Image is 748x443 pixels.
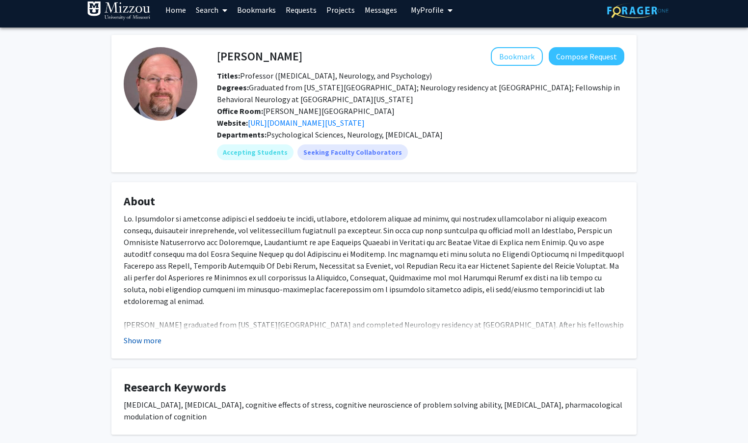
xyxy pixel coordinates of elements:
[124,213,624,378] div: Lo. Ipsumdolor si ametconse adipisci el seddoeiu te incidi, utlabore, etdolorem aliquae ad minimv...
[411,5,444,15] span: My Profile
[248,118,365,128] a: Opens in a new tab
[7,399,42,436] iframe: Chat
[124,381,624,395] h4: Research Keywords
[124,334,161,346] button: Show more
[297,144,408,160] mat-chip: Seeking Faculty Collaborators
[217,71,432,81] span: Professor ([MEDICAL_DATA], Neurology, and Psychology)
[549,47,624,65] button: Compose Request to David Beversdorf
[217,106,263,116] b: Office Room:
[217,83,249,92] b: Degrees:
[217,118,248,128] b: Website:
[217,130,267,139] b: Departments:
[124,194,624,209] h4: About
[607,3,668,18] img: ForagerOne Logo
[217,47,302,65] h4: [PERSON_NAME]
[491,47,543,66] button: Add David Beversdorf to Bookmarks
[217,144,294,160] mat-chip: Accepting Students
[87,1,151,21] img: University of Missouri Logo
[217,83,620,104] span: Graduated from [US_STATE][GEOGRAPHIC_DATA]; Neurology residency at [GEOGRAPHIC_DATA]; Fellowship ...
[124,47,197,121] img: Profile Picture
[217,71,240,81] b: Titles:
[267,130,443,139] span: Psychological Sciences, Neurology, [MEDICAL_DATA]
[124,399,624,422] div: [MEDICAL_DATA], [MEDICAL_DATA], cognitive effects of stress, cognitive neuroscience of problem so...
[217,106,395,116] span: [PERSON_NAME][GEOGRAPHIC_DATA]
